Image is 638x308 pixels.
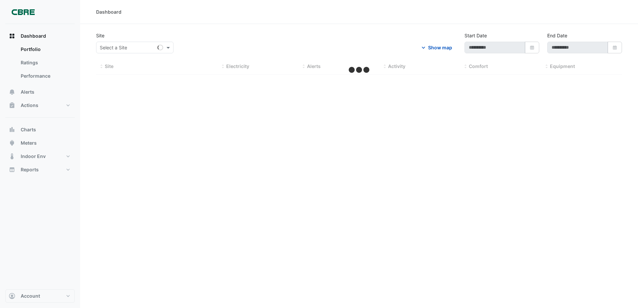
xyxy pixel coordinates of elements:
span: Site [105,63,113,69]
button: Dashboard [5,29,75,43]
button: Indoor Env [5,150,75,163]
span: Charts [21,126,36,133]
app-icon: Indoor Env [9,153,15,160]
button: Actions [5,99,75,112]
div: Dashboard [96,8,121,15]
span: Equipment [550,63,575,69]
app-icon: Dashboard [9,33,15,39]
button: Meters [5,136,75,150]
label: End Date [547,32,567,39]
a: Ratings [15,56,75,69]
a: Performance [15,69,75,83]
span: Meters [21,140,37,146]
span: Dashboard [21,33,46,39]
img: Company Logo [8,5,38,19]
span: Actions [21,102,38,109]
app-icon: Meters [9,140,15,146]
span: Activity [388,63,405,69]
app-icon: Actions [9,102,15,109]
button: Alerts [5,85,75,99]
button: Account [5,289,75,303]
button: Show map [416,42,456,53]
span: Reports [21,166,39,173]
span: Account [21,293,40,299]
app-icon: Alerts [9,89,15,95]
span: Alerts [21,89,34,95]
span: Alerts [307,63,321,69]
button: Reports [5,163,75,176]
a: Portfolio [15,43,75,56]
app-icon: Charts [9,126,15,133]
label: Start Date [464,32,487,39]
label: Site [96,32,104,39]
span: Indoor Env [21,153,46,160]
span: Comfort [469,63,488,69]
button: Charts [5,123,75,136]
div: Dashboard [5,43,75,85]
app-icon: Reports [9,166,15,173]
span: Electricity [226,63,249,69]
div: Show map [428,44,452,51]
